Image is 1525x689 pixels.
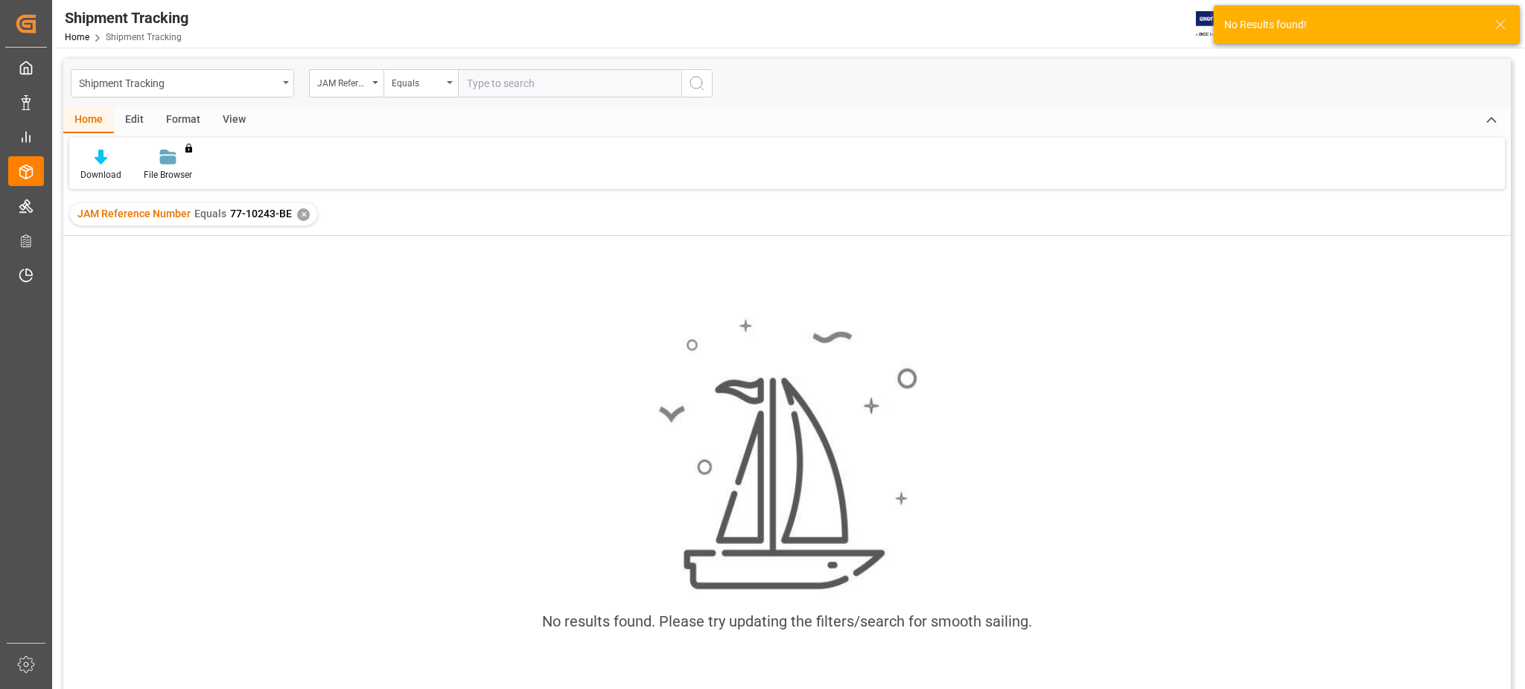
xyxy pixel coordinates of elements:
div: JAM Reference Number [317,73,368,90]
button: open menu [71,69,294,97]
span: 77-10243-BE [230,208,292,219]
div: Equals [392,73,442,90]
span: Equals [194,208,226,219]
button: open menu [309,69,383,97]
div: Format [155,108,211,133]
div: No results found. Please try updating the filters/search for smooth sailing. [542,610,1032,632]
a: Home [65,32,89,42]
div: ✕ [297,208,310,221]
input: Type to search [458,69,681,97]
button: open menu [383,69,458,97]
div: Download [80,168,121,182]
div: Shipment Tracking [79,73,278,92]
div: View [211,108,257,133]
span: JAM Reference Number [77,208,191,219]
button: search button [681,69,713,97]
img: Exertis%20JAM%20-%20Email%20Logo.jpg_1722504956.jpg [1196,11,1247,37]
div: No Results found! [1224,17,1480,33]
div: Shipment Tracking [65,7,188,29]
div: Home [63,108,114,133]
img: smooth_sailing.jpeg [657,317,917,592]
div: Edit [114,108,155,133]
